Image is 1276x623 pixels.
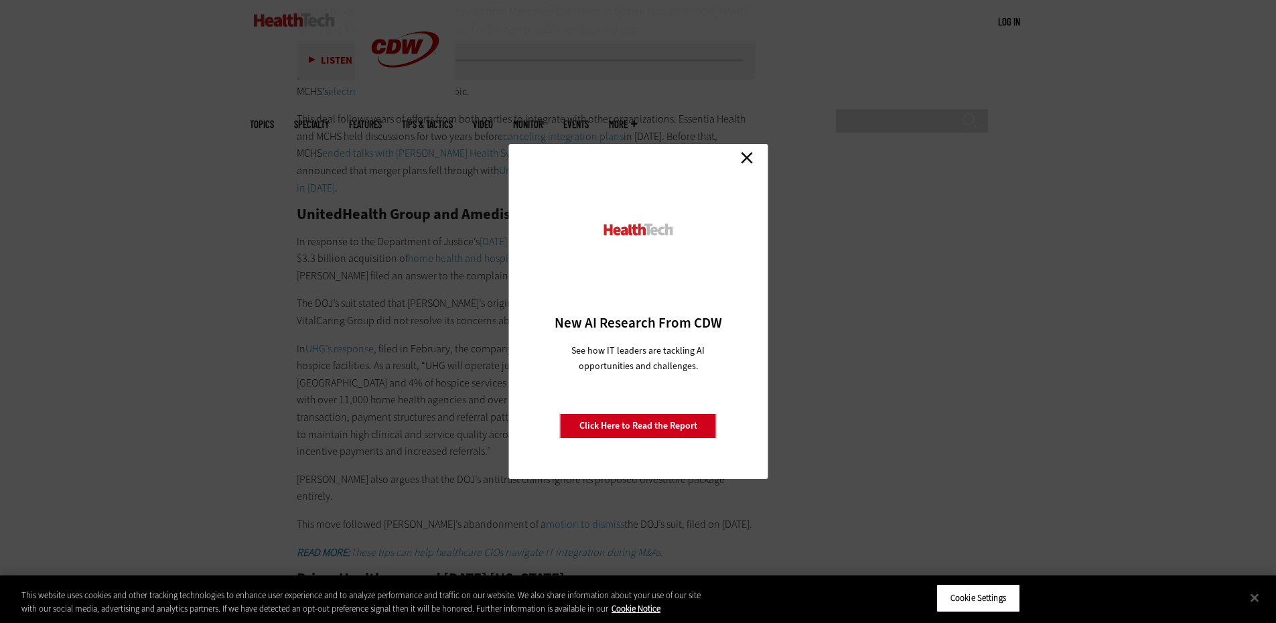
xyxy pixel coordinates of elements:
a: Close [737,147,757,167]
a: Click Here to Read the Report [560,413,717,439]
button: Close [1240,583,1269,612]
a: More information about your privacy [612,603,660,614]
img: HealthTech_0.png [601,222,675,236]
div: This website uses cookies and other tracking technologies to enhance user experience and to analy... [21,589,702,615]
h3: New AI Research From CDW [532,314,744,332]
button: Cookie Settings [936,584,1020,612]
p: See how IT leaders are tackling AI opportunities and challenges. [555,343,721,374]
